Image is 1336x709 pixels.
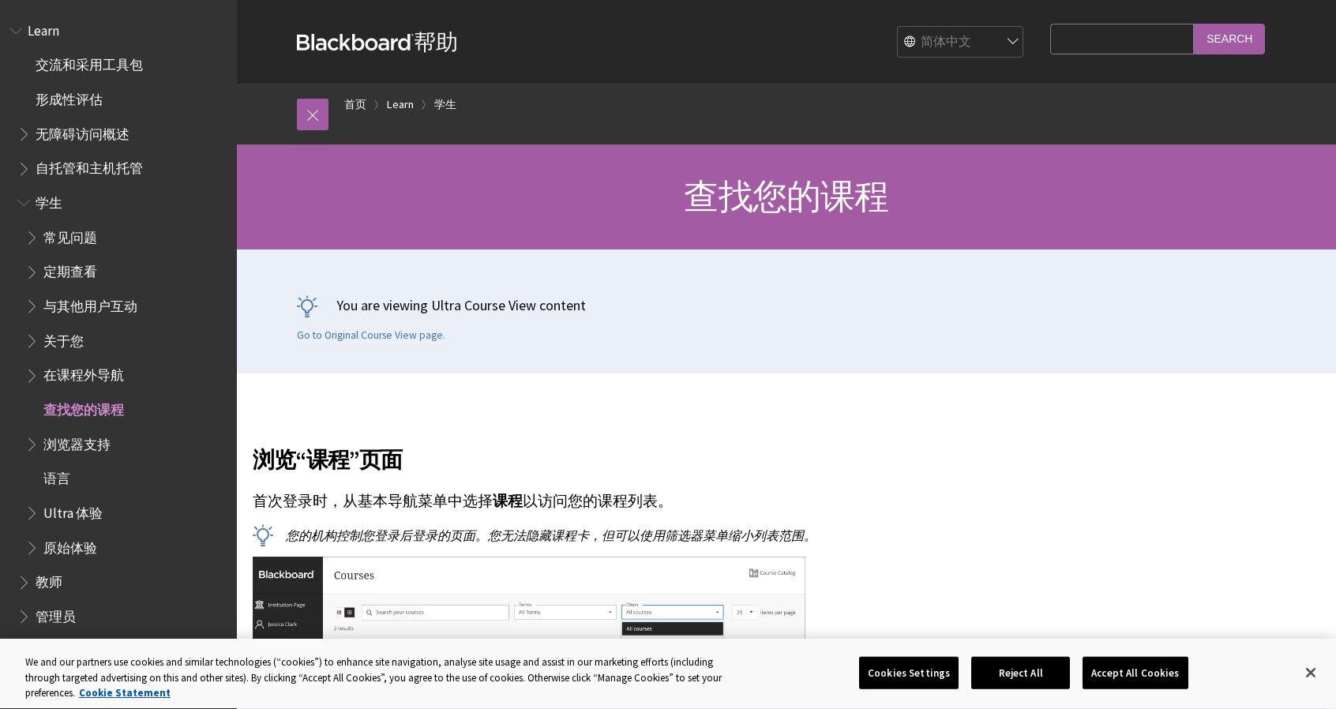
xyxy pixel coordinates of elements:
button: Reject All [971,656,1070,689]
button: Close [1293,655,1328,690]
a: Blackboard帮助 [297,28,458,56]
span: 课程 [493,492,523,510]
span: 自托管和主机托管 [36,156,143,177]
span: 浏览器支持 [43,431,111,452]
span: 常见问题 [43,224,97,246]
span: 管理员 [36,603,76,625]
span: 交流和采用工具包 [36,52,143,73]
span: 关于您 [43,328,84,349]
strong: Blackboard [297,34,414,51]
span: Ultra 体验 [43,500,103,521]
h2: 浏览“课程”页面 [253,424,1086,476]
select: Site Language Selector [898,27,1024,58]
input: Search [1194,24,1265,54]
p: 您的机构控制您登录后登录的页面。您无法隐藏课程卡，但可以使用筛选器菜单缩小列表范围。 [253,527,1086,544]
span: Learn [28,17,59,39]
span: 在课程外导航 [43,362,124,384]
a: More information about your privacy, opens in a new tab [79,686,171,700]
span: 查找您的课程 [684,174,888,218]
div: We and our partners use cookies and similar technologies (“cookies”) to enhance site navigation, ... [25,655,735,701]
a: 首页 [344,95,366,114]
span: 原始体验 [43,535,97,556]
span: 无障碍访问概述 [36,121,129,142]
p: You are viewing Ultra Course View content [297,295,1276,315]
span: 启用 Ultra 体验 [36,638,124,659]
span: 定期查看 [43,259,97,280]
p: 首次登录时，从基本导航菜单中选择 以访问您的课程列表。 [253,491,1086,512]
span: 查找您的课程 [43,396,124,418]
a: Go to Original Course View page. [297,328,445,343]
button: Cookies Settings [859,656,959,689]
span: 教师 [36,569,62,591]
span: 形成性评估 [36,86,103,107]
a: 学生 [434,95,456,114]
button: Accept All Cookies [1083,656,1188,689]
nav: Book outline for Blackboard Learn Help [9,17,227,699]
a: Learn [387,95,414,114]
span: 语言 [43,466,70,487]
span: 学生 [36,189,62,211]
span: 与其他用户互动 [43,293,137,314]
